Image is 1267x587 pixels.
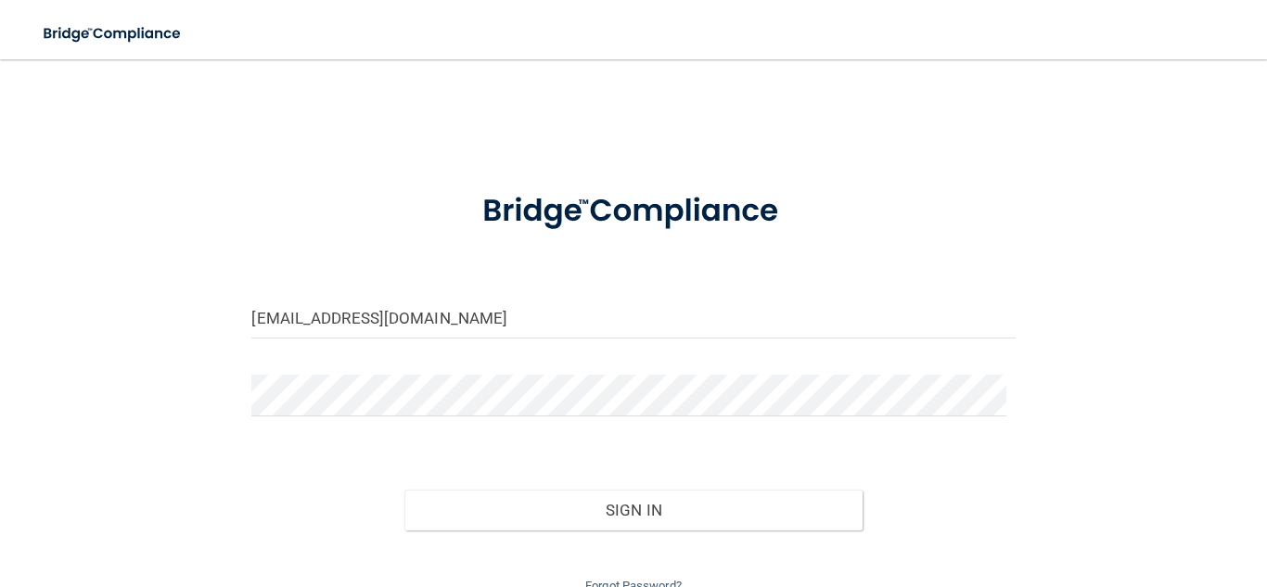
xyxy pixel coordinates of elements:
[450,171,818,252] img: bridge_compliance_login_screen.278c3ca4.svg
[404,490,863,530] button: Sign In
[251,297,1015,338] input: Email
[28,15,198,53] img: bridge_compliance_login_screen.278c3ca4.svg
[946,455,1245,530] iframe: Drift Widget Chat Controller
